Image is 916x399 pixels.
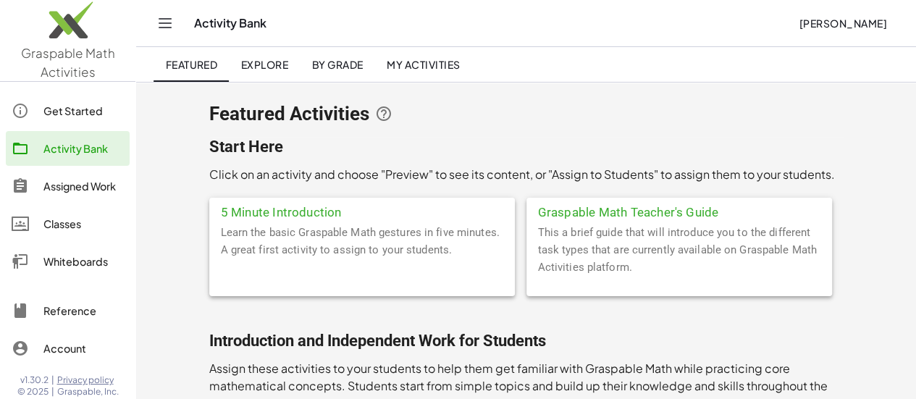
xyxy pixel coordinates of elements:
[240,58,288,71] span: Explore
[787,10,899,36] button: [PERSON_NAME]
[43,253,124,270] div: Whiteboards
[6,244,130,279] a: Whiteboards
[209,331,844,351] h2: Introduction and Independent Work for Students
[209,224,515,296] div: Learn the basic Graspable Math gestures in five minutes. A great first activity to assign to your...
[799,17,887,30] span: [PERSON_NAME]
[6,169,130,203] a: Assigned Work
[6,131,130,166] a: Activity Bank
[209,137,844,157] h2: Start Here
[57,386,119,398] span: Graspable, Inc.
[165,58,217,71] span: Featured
[43,302,124,319] div: Reference
[209,198,515,224] div: 5 Minute Introduction
[526,224,832,296] div: This a brief guide that will introduce you to the different task types that are currently availab...
[21,45,115,80] span: Graspable Math Activities
[526,198,832,224] div: Graspable Math Teacher's Guide
[43,215,124,232] div: Classes
[6,293,130,328] a: Reference
[51,374,54,386] span: |
[6,331,130,366] a: Account
[6,206,130,241] a: Classes
[43,140,124,157] div: Activity Bank
[6,93,130,128] a: Get Started
[387,58,461,71] span: My Activities
[43,340,124,357] div: Account
[51,386,54,398] span: |
[209,104,369,124] span: Featured Activities
[154,12,177,35] button: Toggle navigation
[43,177,124,195] div: Assigned Work
[209,166,844,183] p: Click on an activity and choose "Preview" to see its content, or "Assign to Students" to assign t...
[43,102,124,119] div: Get Started
[17,386,49,398] span: © 2025
[57,374,119,386] a: Privacy policy
[20,374,49,386] span: v1.30.2
[311,58,363,71] span: By Grade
